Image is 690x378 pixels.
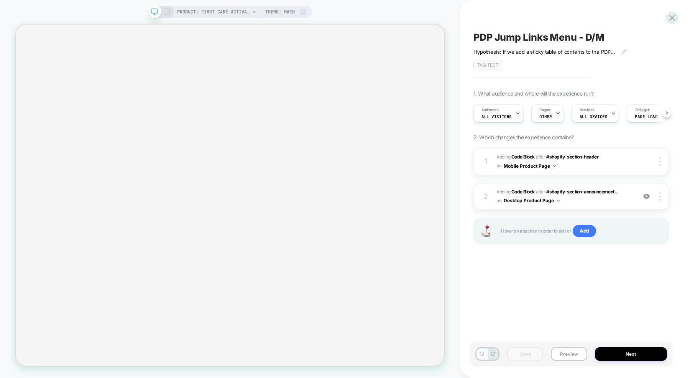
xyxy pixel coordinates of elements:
button: Desktop Product Page [504,196,560,205]
img: close [659,157,661,166]
span: Devices [580,107,595,113]
img: down arrow [557,200,560,201]
span: Audience [481,107,499,113]
img: down arrow [553,165,556,167]
span: AFTER [536,154,545,160]
span: 1. What audience and where will the experience run? [473,90,593,97]
span: AFTER [536,189,545,195]
span: PRODUCT: First Care Activating Serum VI [177,6,250,18]
span: on [496,196,501,205]
span: on [496,162,501,170]
span: 2. Which changes the experience contains? [473,134,573,140]
span: Page Load [635,114,657,119]
span: Adding [496,189,535,195]
span: #shopify-section-header [546,154,598,160]
div: 2 [482,190,490,203]
span: Add [573,225,596,237]
button: Save [507,347,543,361]
button: Preview [551,347,587,361]
span: OTHER [539,114,552,119]
span: #shopify-section-announcement... [546,189,618,195]
button: Next [595,347,667,361]
img: Joystick [478,225,493,237]
button: Mobile Product Page [504,161,556,171]
span: ALL DEVICES [580,114,607,119]
img: crossed eye [643,193,650,200]
img: close [659,192,661,201]
span: Pages [539,107,550,113]
span: TAG TEST [473,61,502,69]
span: PDP Jump Links Menu - D/M [473,31,605,43]
span: Adding [496,154,535,160]
span: Hypothesis: If we add a sticky table of contents to the PDP we can expect to see an increase in a... [473,49,616,55]
div: 1 [482,155,490,168]
span: All Visitors [481,114,512,119]
span: Hover on a section in order to edit or [501,225,660,237]
span: Trigger [635,107,650,113]
span: Theme: MAIN [265,6,295,18]
b: Code Block [511,154,535,160]
b: Code Block [511,189,535,195]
